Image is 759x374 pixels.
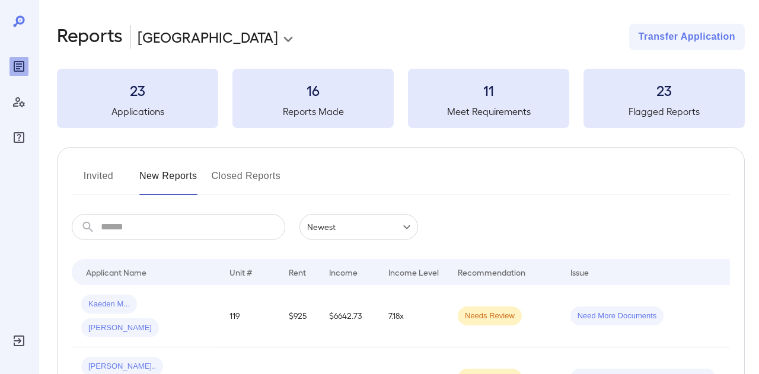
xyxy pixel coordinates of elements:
[9,92,28,111] div: Manage Users
[138,27,278,46] p: [GEOGRAPHIC_DATA]
[57,24,123,50] h2: Reports
[583,104,745,119] h5: Flagged Reports
[388,265,439,279] div: Income Level
[329,265,358,279] div: Income
[570,265,589,279] div: Issue
[458,265,525,279] div: Recommendation
[629,24,745,50] button: Transfer Application
[81,361,163,372] span: [PERSON_NAME]..
[72,167,125,195] button: Invited
[212,167,281,195] button: Closed Reports
[220,285,279,347] td: 119
[57,104,218,119] h5: Applications
[9,57,28,76] div: Reports
[81,322,159,334] span: [PERSON_NAME]
[279,285,320,347] td: $925
[408,81,569,100] h3: 11
[9,331,28,350] div: Log Out
[229,265,252,279] div: Unit #
[232,81,394,100] h3: 16
[570,311,664,322] span: Need More Documents
[139,167,197,195] button: New Reports
[458,311,522,322] span: Needs Review
[320,285,379,347] td: $6642.73
[9,128,28,147] div: FAQ
[379,285,448,347] td: 7.18x
[232,104,394,119] h5: Reports Made
[57,81,218,100] h3: 23
[86,265,146,279] div: Applicant Name
[583,81,745,100] h3: 23
[81,299,137,310] span: Kaeden M...
[408,104,569,119] h5: Meet Requirements
[299,214,418,240] div: Newest
[57,69,745,128] summary: 23Applications16Reports Made11Meet Requirements23Flagged Reports
[289,265,308,279] div: Rent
